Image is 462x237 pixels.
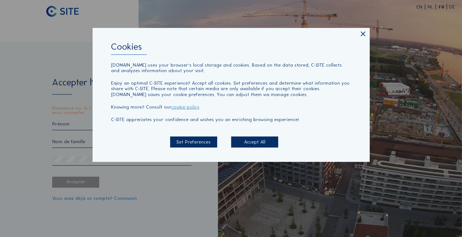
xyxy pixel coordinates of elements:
[170,137,217,148] div: Set Preferences
[231,137,278,148] div: Accept All
[171,104,200,110] a: cookie policy
[111,80,351,97] p: Enjoy an optimal C-SITE experience? Accept all cookies. Set preferences and determine what inform...
[111,42,351,55] div: Cookies
[111,117,351,122] p: C-SITE appreciates your confidence and wishes you an enriching browsing experience!
[111,62,351,73] p: [DOMAIN_NAME] uses your browser's local storage and cookies. Based on the data stored, C-SITE col...
[111,104,351,110] p: Knowing more? Consult our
